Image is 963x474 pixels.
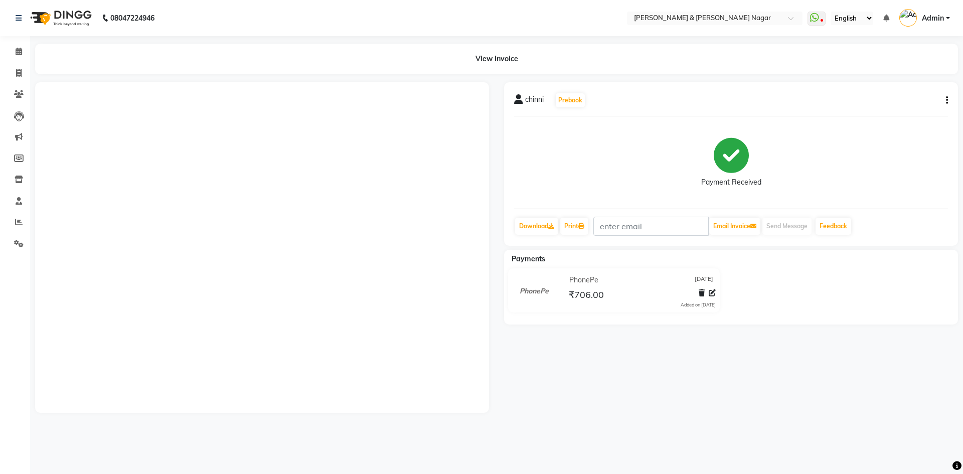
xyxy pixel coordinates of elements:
[816,218,851,235] a: Feedback
[695,275,713,285] span: [DATE]
[569,275,598,285] span: PhonePe
[762,218,812,235] button: Send Message
[110,4,154,32] b: 08047224946
[899,9,917,27] img: Admin
[922,13,944,24] span: Admin
[35,44,958,74] div: View Invoice
[569,289,604,303] span: ₹706.00
[26,4,94,32] img: logo
[512,254,545,263] span: Payments
[515,218,558,235] a: Download
[525,94,544,108] span: chinni
[709,218,760,235] button: Email Invoice
[681,301,716,308] div: Added on [DATE]
[560,218,588,235] a: Print
[593,217,709,236] input: enter email
[556,93,585,107] button: Prebook
[701,177,761,188] div: Payment Received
